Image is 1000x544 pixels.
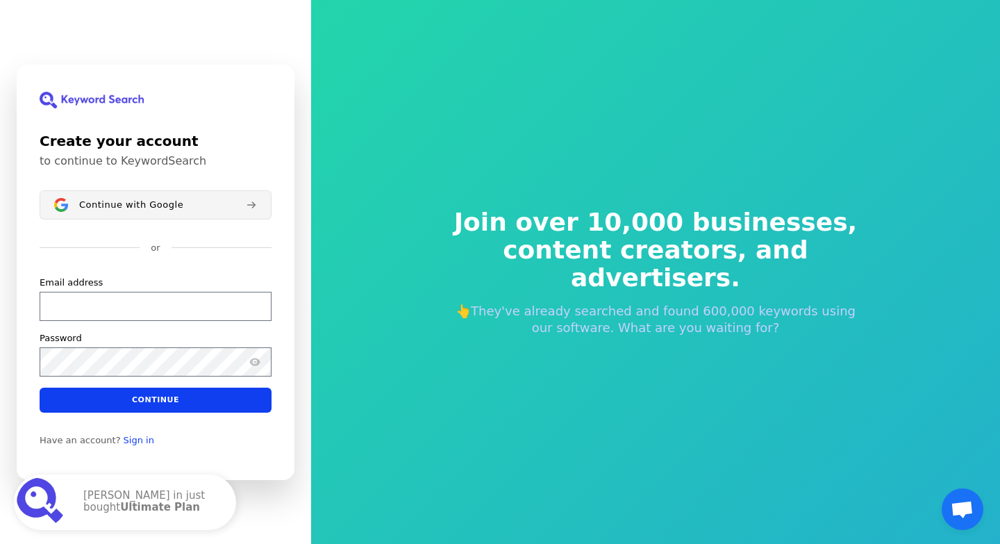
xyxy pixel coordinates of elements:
[120,501,200,513] strong: Ultimate Plan
[83,490,222,515] p: [PERSON_NAME] in just bought
[444,208,867,236] span: Join over 10,000 businesses,
[247,353,263,370] button: Show password
[40,331,82,344] label: Password
[17,477,67,527] img: Ultimate Plan
[40,387,272,412] button: Continue
[444,236,867,292] span: content creators, and advertisers.
[40,190,272,220] button: Sign in with GoogleContinue with Google
[54,198,68,212] img: Sign in with Google
[79,199,183,210] span: Continue with Google
[40,131,272,151] h1: Create your account
[151,242,160,254] p: or
[444,303,867,336] p: 👆They've already searched and found 600,000 keywords using our software. What are you waiting for?
[40,276,103,288] label: Email address
[40,154,272,168] p: to continue to KeywordSearch
[124,434,154,445] a: Sign in
[942,488,983,530] a: Ανοιχτή συνομιλία
[40,434,121,445] span: Have an account?
[40,92,144,108] img: KeywordSearch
